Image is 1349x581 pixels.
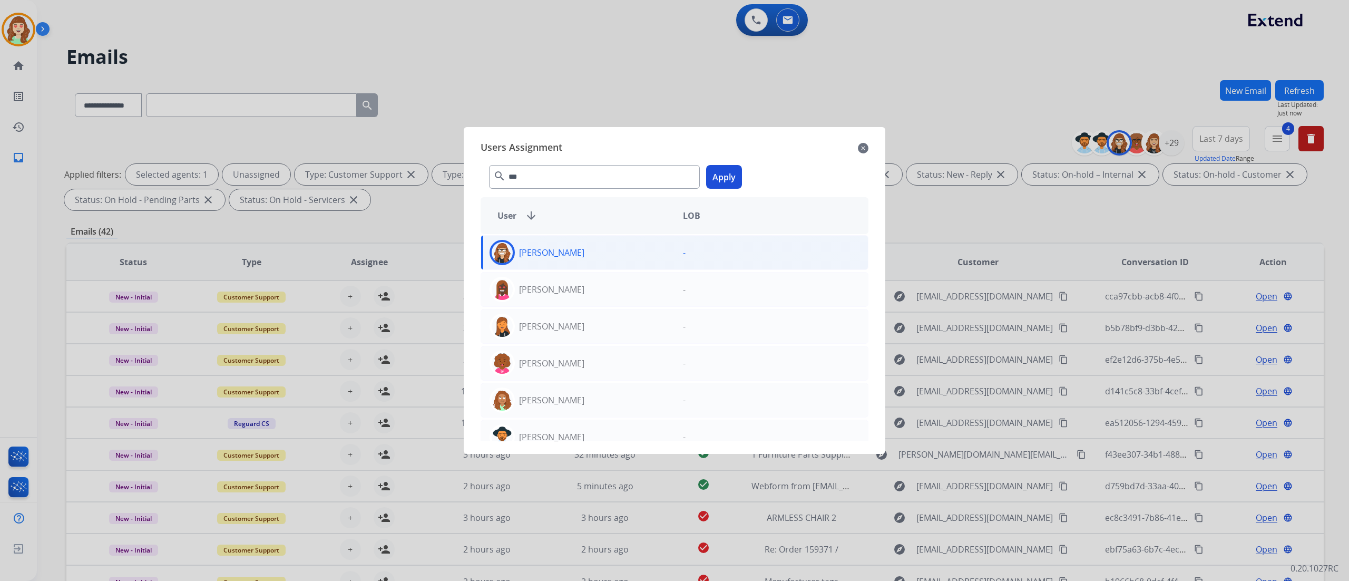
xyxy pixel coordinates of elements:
p: - [683,357,686,370]
div: User [489,209,674,222]
p: - [683,394,686,406]
p: [PERSON_NAME] [519,357,584,370]
p: [PERSON_NAME] [519,431,584,443]
p: [PERSON_NAME] [519,283,584,296]
mat-icon: close [858,142,868,154]
p: - [683,320,686,333]
span: LOB [683,209,700,222]
p: - [683,246,686,259]
p: [PERSON_NAME] [519,320,584,333]
button: Apply [706,165,742,189]
mat-icon: search [493,170,506,182]
p: - [683,283,686,296]
p: [PERSON_NAME] [519,246,584,259]
span: Users Assignment [481,140,562,157]
p: [PERSON_NAME] [519,394,584,406]
p: - [683,431,686,443]
mat-icon: arrow_downward [525,209,537,222]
